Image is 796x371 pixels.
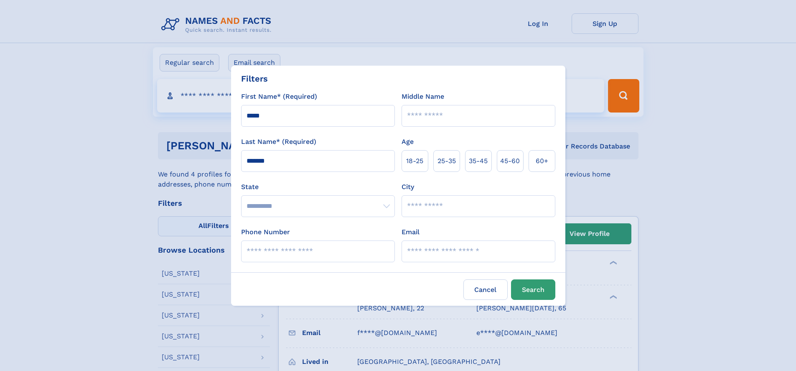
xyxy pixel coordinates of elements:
[402,92,444,102] label: Middle Name
[437,156,456,166] span: 25‑35
[241,227,290,237] label: Phone Number
[511,279,555,300] button: Search
[536,156,548,166] span: 60+
[402,182,414,192] label: City
[500,156,520,166] span: 45‑60
[402,227,420,237] label: Email
[241,137,316,147] label: Last Name* (Required)
[241,72,268,85] div: Filters
[241,92,317,102] label: First Name* (Required)
[406,156,423,166] span: 18‑25
[402,137,414,147] label: Age
[469,156,488,166] span: 35‑45
[463,279,508,300] label: Cancel
[241,182,395,192] label: State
